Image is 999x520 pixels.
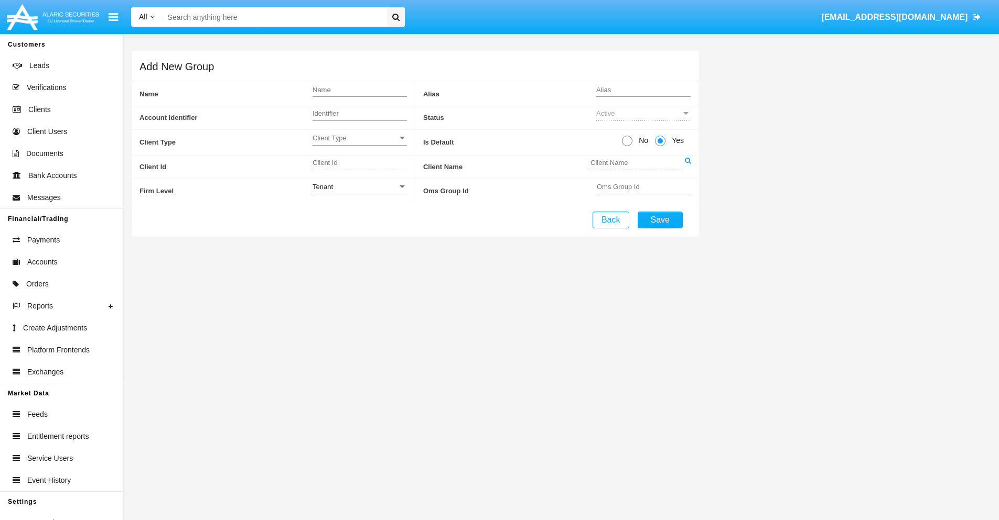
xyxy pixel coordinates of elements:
span: Name [139,82,313,106]
span: Oms Group Id [423,179,597,203]
span: Is Default [423,130,622,154]
button: Back [593,212,629,228]
span: Yes [665,135,686,146]
span: Leads [29,60,49,71]
span: Account Identifier [139,106,313,130]
span: All [139,13,147,21]
a: [EMAIL_ADDRESS][DOMAIN_NAME] [817,3,986,32]
span: Tenant [313,183,333,191]
span: Active [596,109,615,117]
span: Alias [423,82,596,106]
span: Firm Level [139,179,313,203]
span: Feeds [27,409,48,420]
span: Accounts [27,257,58,268]
span: Reports [27,301,53,312]
span: Client Users [27,126,67,137]
span: Clients [28,104,51,115]
a: All [131,12,163,23]
span: Messages [27,192,61,203]
span: Payments [27,235,60,246]
span: Entitlement reports [27,431,89,442]
span: Exchanges [27,367,63,378]
input: Search [163,7,383,27]
span: Client Type [139,130,313,154]
img: Logo image [5,2,101,32]
span: Client Name [423,156,590,179]
span: Verifications [27,82,66,93]
span: Client Type [313,134,398,142]
span: Bank Accounts [28,170,77,181]
span: Platform Frontends [27,345,90,356]
span: No [632,135,651,146]
span: Service Users [27,453,73,464]
span: Documents [26,148,63,159]
span: Orders [26,279,49,290]
span: Status [423,106,596,130]
span: Client Id [139,156,313,179]
h5: Add New Group [139,62,214,71]
button: Save [638,212,683,228]
span: Event History [27,475,71,486]
span: Create Adjustments [23,323,87,334]
span: [EMAIL_ADDRESS][DOMAIN_NAME] [821,13,968,21]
